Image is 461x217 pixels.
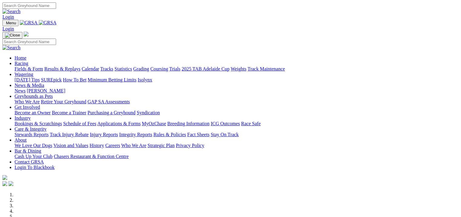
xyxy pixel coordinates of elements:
a: Get Involved [15,105,40,110]
a: Breeding Information [167,121,209,126]
a: Cash Up Your Club [15,154,52,159]
a: Syndication [137,110,160,115]
img: Search [2,45,21,50]
a: Privacy Policy [176,143,204,148]
a: Who We Are [15,99,40,104]
a: Minimum Betting Limits [88,77,136,82]
a: ICG Outcomes [211,121,240,126]
a: Strategic Plan [148,143,175,148]
a: Track Injury Rebate [50,132,89,137]
a: How To Bet [63,77,87,82]
a: Statistics [115,66,132,71]
a: Wagering [15,72,33,77]
a: Race Safe [241,121,260,126]
a: About [15,137,27,143]
input: Search [2,2,56,9]
a: Login [2,26,14,31]
a: Grading [133,66,149,71]
a: Bar & Dining [15,148,41,153]
button: Toggle navigation [2,20,18,26]
a: Purchasing a Greyhound [88,110,135,115]
a: Fields & Form [15,66,43,71]
div: Bar & Dining [15,154,459,159]
img: GRSA [20,20,38,26]
a: Login To Blackbook [15,165,55,170]
div: Care & Integrity [15,132,459,137]
div: Get Involved [15,110,459,115]
a: Track Maintenance [248,66,285,71]
a: Retire Your Greyhound [41,99,86,104]
a: Stewards Reports [15,132,48,137]
a: Greyhounds as Pets [15,94,53,99]
a: Stay On Track [211,132,239,137]
div: Racing [15,66,459,72]
a: Results & Replays [44,66,80,71]
a: News [15,88,25,93]
a: Contact GRSA [15,159,44,164]
a: Fact Sheets [187,132,209,137]
div: Industry [15,121,459,126]
a: News & Media [15,83,44,88]
a: Coursing [150,66,168,71]
a: Who We Are [121,143,146,148]
button: Toggle navigation [2,32,22,39]
a: Chasers Restaurant & Function Centre [54,154,129,159]
a: GAP SA Assessments [88,99,130,104]
img: facebook.svg [2,181,7,186]
img: twitter.svg [8,181,13,186]
div: News & Media [15,88,459,94]
a: Rules & Policies [153,132,186,137]
a: We Love Our Dogs [15,143,52,148]
div: About [15,143,459,148]
img: Close [5,33,20,38]
a: SUREpick [41,77,62,82]
a: Injury Reports [90,132,118,137]
input: Search [2,39,56,45]
a: Racing [15,61,28,66]
a: Tracks [100,66,113,71]
a: Isolynx [138,77,152,82]
a: History [89,143,104,148]
a: Become a Trainer [52,110,86,115]
a: Industry [15,115,31,121]
img: logo-grsa-white.png [2,175,7,180]
a: [PERSON_NAME] [27,88,65,93]
a: Integrity Reports [119,132,152,137]
div: Wagering [15,77,459,83]
a: [DATE] Tips [15,77,40,82]
a: Care & Integrity [15,126,47,132]
img: logo-grsa-white.png [24,32,28,36]
a: Become an Owner [15,110,51,115]
a: Home [15,55,26,60]
a: Applications & Forms [97,121,141,126]
a: Trials [169,66,180,71]
img: GRSA [39,20,57,26]
a: Vision and Values [53,143,88,148]
img: Search [2,9,21,14]
a: Bookings & Scratchings [15,121,62,126]
span: Menu [6,21,16,25]
div: Greyhounds as Pets [15,99,459,105]
a: Weights [231,66,246,71]
a: Calendar [82,66,99,71]
a: Careers [105,143,120,148]
a: MyOzChase [142,121,166,126]
a: Schedule of Fees [63,121,96,126]
a: 2025 TAB Adelaide Cup [182,66,229,71]
a: Login [2,14,14,19]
